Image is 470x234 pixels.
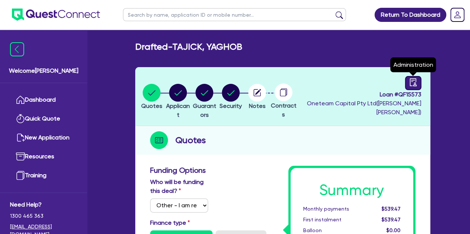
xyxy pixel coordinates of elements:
[10,128,77,147] a: New Application
[10,212,77,220] span: 1300 465 363
[386,227,400,233] span: $0.00
[219,83,242,111] button: Security
[150,131,168,149] img: step-icon
[16,133,25,142] img: new-application
[141,83,163,111] button: Quotes
[141,102,162,109] span: Quotes
[448,5,467,24] a: Dropdown toggle
[381,206,400,212] span: $539.47
[193,102,216,118] span: Guarantors
[10,42,24,56] img: icon-menu-close
[150,218,190,227] label: Finance type
[166,102,190,118] span: Applicant
[175,134,206,147] h2: Quotes
[10,90,77,109] a: Dashboard
[409,78,417,86] span: audit
[123,8,346,21] input: Search by name, application ID or mobile number...
[12,9,100,21] img: quest-connect-logo-blue
[375,8,446,22] a: Return To Dashboard
[191,83,218,120] button: Guarantors
[150,178,208,195] label: Who will be funding this deal?
[298,216,370,224] div: First instalment
[271,102,296,118] span: Contracts
[135,42,242,52] h2: Drafted - TAJICK, YAGHOB
[9,66,78,75] span: Welcome [PERSON_NAME]
[390,57,436,72] div: Administration
[16,152,25,161] img: resources
[16,114,25,123] img: quick-quote
[299,90,421,99] span: Loan # QF15573
[10,200,77,209] span: Need Help?
[249,102,266,109] span: Notes
[220,102,242,109] span: Security
[10,147,77,166] a: Resources
[16,171,25,180] img: training
[150,166,277,175] h3: Funding Options
[10,109,77,128] a: Quick Quote
[165,83,191,120] button: Applicant
[298,205,370,213] div: Monthly payments
[248,83,266,111] button: Notes
[307,100,421,116] span: Oneteam Capital Pty Ltd ( [PERSON_NAME] [PERSON_NAME] )
[303,181,401,199] h1: Summary
[381,217,400,223] span: $539.47
[10,166,77,185] a: Training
